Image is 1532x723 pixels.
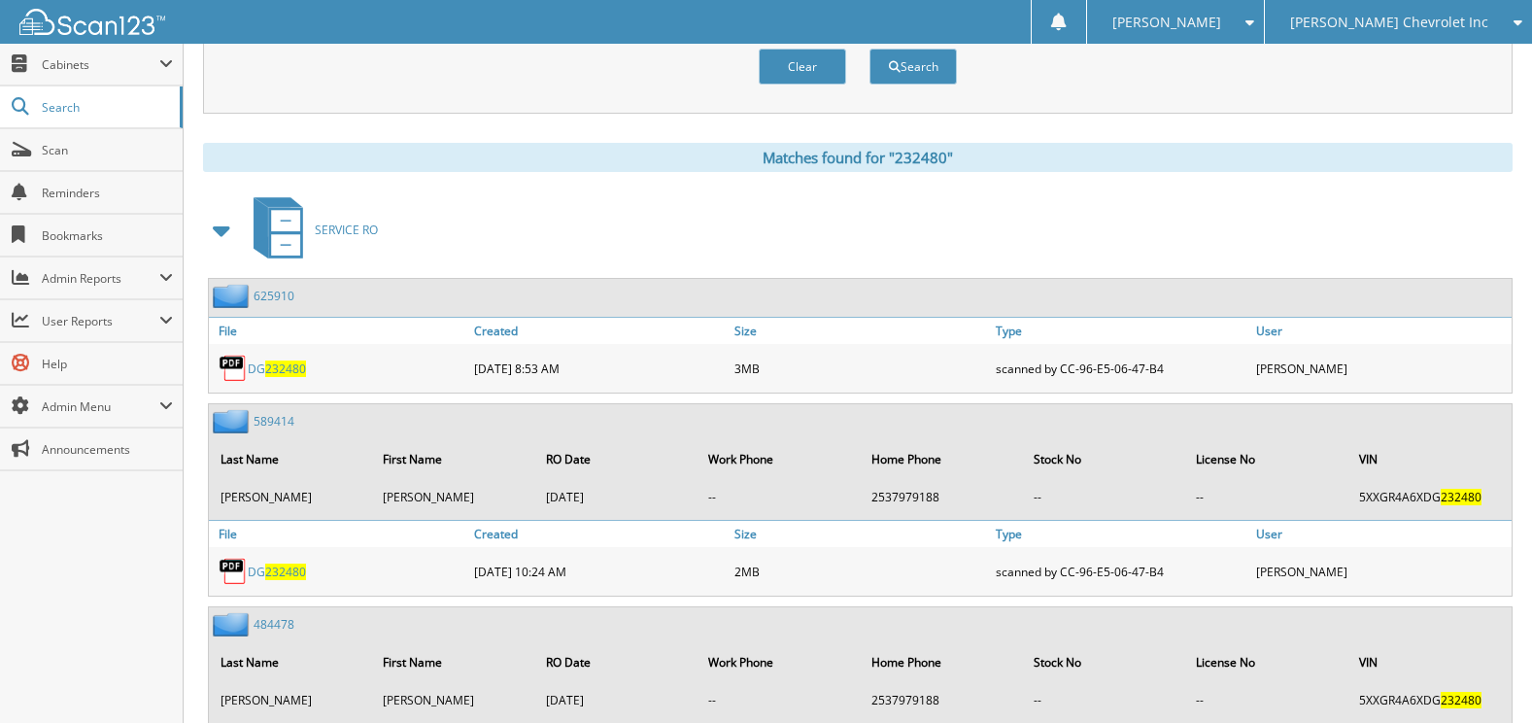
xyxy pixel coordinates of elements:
th: First Name [373,642,533,682]
span: Bookmarks [42,227,173,244]
a: DG232480 [248,564,306,580]
th: Stock No [1024,439,1184,479]
div: [DATE] 10:24 AM [469,552,730,591]
th: License No [1186,439,1346,479]
a: Type [991,521,1251,547]
td: -- [698,684,859,716]
td: -- [1024,684,1184,716]
span: [PERSON_NAME] [1112,17,1221,28]
td: 5XXGR4A6XDG [1349,684,1510,716]
div: 2MB [730,552,990,591]
th: Last Name [211,642,371,682]
td: -- [698,481,859,513]
th: VIN [1349,439,1510,479]
a: Type [991,318,1251,344]
td: [PERSON_NAME] [211,481,371,513]
th: Stock No [1024,642,1184,682]
span: Admin Menu [42,398,159,415]
span: [PERSON_NAME] Chevrolet Inc [1290,17,1488,28]
div: [PERSON_NAME] [1251,552,1512,591]
div: Matches found for "232480" [203,143,1513,172]
th: VIN [1349,642,1510,682]
span: Scan [42,142,173,158]
span: Cabinets [42,56,159,73]
td: 2537979188 [862,481,1022,513]
img: folder2.png [213,409,254,433]
th: RO Date [536,439,697,479]
a: Size [730,521,990,547]
div: 3MB [730,349,990,388]
th: Work Phone [698,439,859,479]
a: File [209,318,469,344]
span: Help [42,356,173,372]
th: Work Phone [698,642,859,682]
span: Reminders [42,185,173,201]
div: scanned by CC-96-E5-06-47-B4 [991,349,1251,388]
td: 2537979188 [862,684,1022,716]
div: [DATE] 8:53 AM [469,349,730,388]
img: PDF.png [219,354,248,383]
img: folder2.png [213,612,254,637]
td: -- [1024,481,1184,513]
span: 232480 [1441,489,1481,505]
iframe: Chat Widget [1435,630,1532,723]
th: License No [1186,642,1346,682]
td: [DATE] [536,684,697,716]
a: Created [469,318,730,344]
th: Home Phone [862,642,1022,682]
a: Created [469,521,730,547]
button: Search [869,49,957,85]
a: User [1251,318,1512,344]
div: [PERSON_NAME] [1251,349,1512,388]
img: scan123-logo-white.svg [19,9,165,35]
td: [PERSON_NAME] [373,481,533,513]
th: First Name [373,439,533,479]
img: PDF.png [219,557,248,586]
td: -- [1186,684,1346,716]
th: RO Date [536,642,697,682]
a: User [1251,521,1512,547]
a: File [209,521,469,547]
a: DG232480 [248,361,306,377]
td: -- [1186,481,1346,513]
td: [PERSON_NAME] [373,684,533,716]
th: Last Name [211,439,371,479]
span: Search [42,99,170,116]
a: SERVICE RO [242,191,378,268]
div: scanned by CC-96-E5-06-47-B4 [991,552,1251,591]
span: 232480 [265,564,306,580]
button: Clear [759,49,846,85]
td: 5XXGR4A6XDG [1349,481,1510,513]
span: Announcements [42,441,173,458]
img: folder2.png [213,284,254,308]
a: 484478 [254,616,294,633]
td: [PERSON_NAME] [211,684,371,716]
span: SERVICE RO [315,222,378,238]
a: Size [730,318,990,344]
span: 232480 [265,361,306,377]
span: User Reports [42,313,159,329]
a: 589414 [254,413,294,430]
span: Admin Reports [42,270,159,287]
td: [DATE] [536,481,697,513]
th: Home Phone [862,439,1022,479]
a: 625910 [254,288,294,304]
